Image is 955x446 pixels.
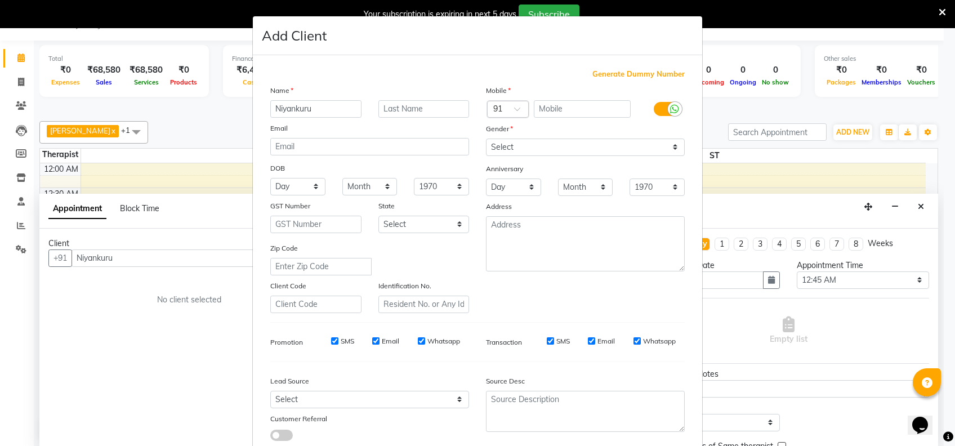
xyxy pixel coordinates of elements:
label: Transaction [486,337,522,347]
label: Anniversary [486,164,523,174]
label: Source Desc [486,376,525,386]
label: State [378,201,395,211]
label: Address [486,202,512,212]
h4: Add Client [262,25,327,46]
input: Email [270,138,469,155]
input: Resident No. or Any Id [378,296,470,313]
input: GST Number [270,216,362,233]
label: Lead Source [270,376,309,386]
input: Mobile [534,100,631,118]
label: SMS [556,336,570,346]
label: Whatsapp [427,336,460,346]
label: Zip Code [270,243,298,253]
label: Client Code [270,281,306,291]
label: SMS [341,336,354,346]
label: DOB [270,163,285,173]
label: Gender [486,124,513,134]
span: Generate Dummy Number [592,69,685,80]
label: Email [597,336,615,346]
input: Enter Zip Code [270,258,372,275]
input: Last Name [378,100,470,118]
label: Name [270,86,293,96]
input: First Name [270,100,362,118]
label: Email [270,123,288,133]
input: Client Code [270,296,362,313]
label: GST Number [270,201,310,211]
label: Whatsapp [643,336,676,346]
label: Customer Referral [270,414,327,424]
label: Promotion [270,337,303,347]
label: Mobile [486,86,511,96]
label: Email [382,336,399,346]
label: Identification No. [378,281,431,291]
